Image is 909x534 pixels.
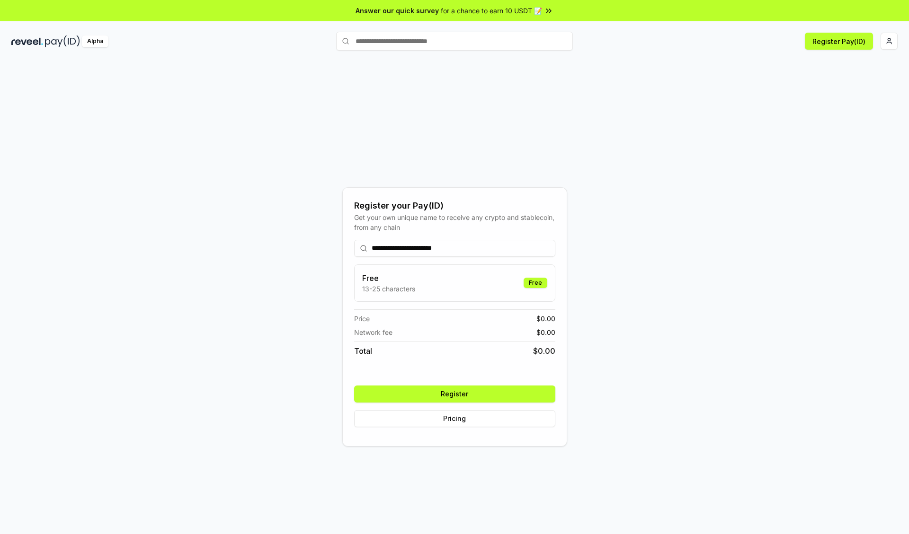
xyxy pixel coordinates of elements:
[354,385,555,403] button: Register
[354,345,372,357] span: Total
[354,327,392,337] span: Network fee
[533,345,555,357] span: $ 0.00
[354,410,555,427] button: Pricing
[356,6,439,16] span: Answer our quick survey
[524,278,547,288] div: Free
[362,284,415,294] p: 13-25 characters
[441,6,542,16] span: for a chance to earn 10 USDT 📝
[536,314,555,324] span: $ 0.00
[536,327,555,337] span: $ 0.00
[354,199,555,212] div: Register your Pay(ID)
[11,35,43,47] img: reveel_dark
[805,33,873,50] button: Register Pay(ID)
[82,35,108,47] div: Alpha
[354,314,370,324] span: Price
[45,35,80,47] img: pay_id
[354,212,555,232] div: Get your own unique name to receive any crypto and stablecoin, from any chain
[362,272,415,284] h3: Free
